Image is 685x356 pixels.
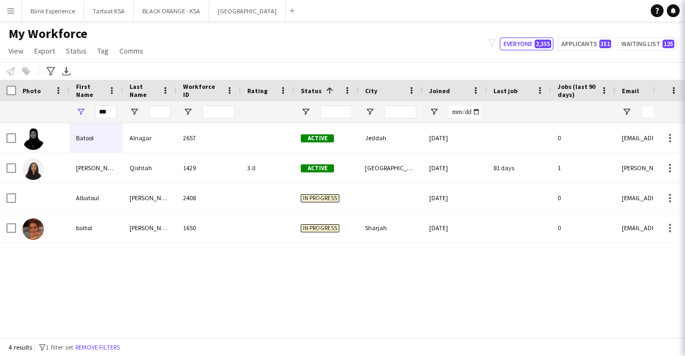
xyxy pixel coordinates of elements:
[429,107,439,117] button: Open Filter Menu
[44,65,57,78] app-action-btn: Advanced filters
[320,105,352,118] input: Status Filter Input
[301,224,339,232] span: In progress
[622,87,639,95] span: Email
[487,153,551,183] div: 81 days
[177,213,241,243] div: 1650
[177,153,241,183] div: 1429
[365,87,377,95] span: City
[93,44,113,58] a: Tag
[209,1,286,21] button: [GEOGRAPHIC_DATA]
[4,44,28,58] a: View
[247,87,268,95] span: Rating
[599,40,611,48] span: 351
[558,37,613,50] button: Applicants351
[493,87,517,95] span: Last job
[70,153,123,183] div: [PERSON_NAME]
[177,123,241,153] div: 2657
[84,1,134,21] button: Tarfaat KSA
[558,82,596,99] span: Jobs (last 90 days)
[130,107,139,117] button: Open Filter Menu
[60,65,73,78] app-action-btn: Export XLSX
[202,105,234,118] input: Workforce ID Filter Input
[134,1,209,21] button: BLACK ORANGE - KSA
[183,107,193,117] button: Open Filter Menu
[500,37,553,50] button: Everyone2,355
[22,128,44,150] img: Batool Alnajjar
[663,40,674,48] span: 125
[551,213,615,243] div: 0
[365,107,375,117] button: Open Filter Menu
[76,107,86,117] button: Open Filter Menu
[9,46,24,56] span: View
[123,123,177,153] div: Alnajjar
[30,44,59,58] a: Export
[22,87,41,95] span: Photo
[301,107,310,117] button: Open Filter Menu
[66,46,87,56] span: Status
[62,44,91,58] a: Status
[359,153,423,183] div: [GEOGRAPHIC_DATA]
[76,82,104,99] span: First Name
[177,183,241,213] div: 2408
[241,153,294,183] div: 3.0
[9,26,87,42] span: My Workforce
[123,183,177,213] div: [PERSON_NAME]
[429,87,450,95] span: Joined
[22,158,44,180] img: Batoul Qishtah
[551,153,615,183] div: 1
[22,218,44,240] img: battol salhab
[123,213,177,243] div: [PERSON_NAME]
[301,87,322,95] span: Status
[70,123,123,153] div: Batool
[115,44,148,58] a: Comms
[301,164,334,172] span: Active
[423,123,487,153] div: [DATE]
[384,105,416,118] input: City Filter Input
[359,213,423,243] div: Sharjah
[359,123,423,153] div: Jeddah
[622,107,631,117] button: Open Filter Menu
[119,46,143,56] span: Comms
[149,105,170,118] input: Last Name Filter Input
[70,213,123,243] div: battol
[551,123,615,153] div: 0
[70,183,123,213] div: Albatoul
[73,342,122,353] button: Remove filters
[95,105,117,118] input: First Name Filter Input
[448,105,481,118] input: Joined Filter Input
[130,82,157,99] span: Last Name
[423,183,487,213] div: [DATE]
[301,134,334,142] span: Active
[34,46,55,56] span: Export
[22,1,84,21] button: Blink Experience
[423,213,487,243] div: [DATE]
[551,183,615,213] div: 0
[123,153,177,183] div: Qishtah
[535,40,551,48] span: 2,355
[45,343,73,351] span: 1 filter set
[97,46,109,56] span: Tag
[618,37,676,50] button: Waiting list125
[423,153,487,183] div: [DATE]
[301,194,339,202] span: In progress
[183,82,222,99] span: Workforce ID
